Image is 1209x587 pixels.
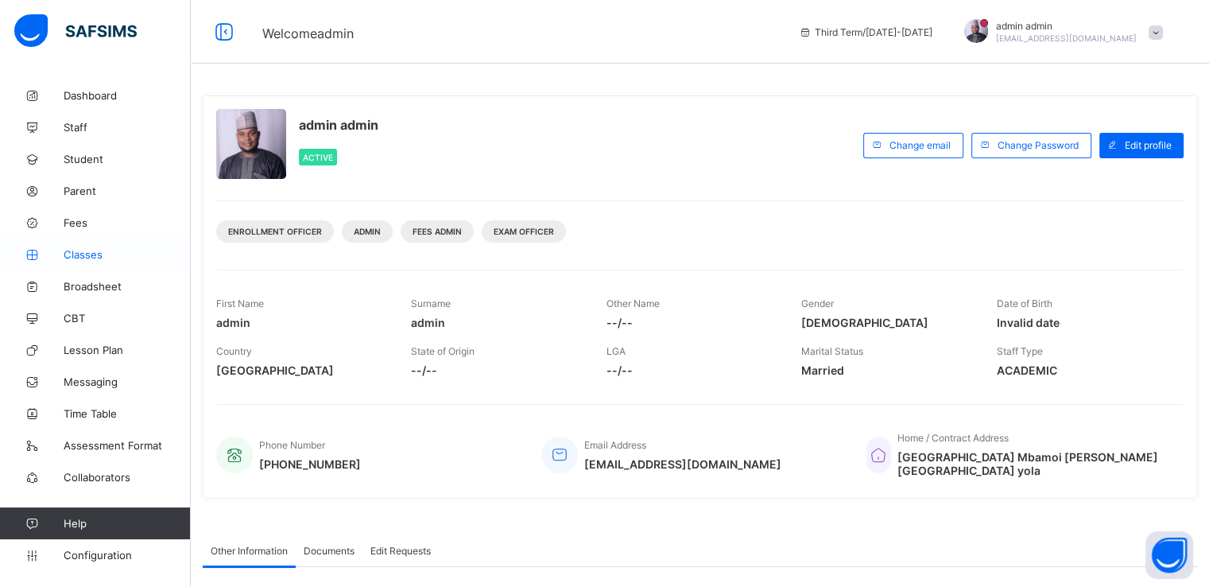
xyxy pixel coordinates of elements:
span: admin [216,316,387,329]
span: Date of Birth [997,297,1052,309]
span: Documents [304,545,355,557]
span: Parent [64,185,191,197]
span: Admin [354,227,381,236]
span: Marital Status [801,345,863,357]
span: Help [64,517,190,530]
span: [GEOGRAPHIC_DATA] Mbamoi [PERSON_NAME] [GEOGRAPHIC_DATA] yola [897,450,1168,477]
span: admin admin [996,20,1137,32]
span: Staff Type [997,345,1043,357]
span: ACADEMIC [997,363,1168,377]
span: admin admin [299,117,378,133]
span: Phone Number [259,439,325,451]
div: adminadmin [948,19,1171,45]
span: Invalid date [997,316,1168,329]
span: Change Password [998,139,1079,151]
span: Configuration [64,549,190,562]
span: Edit Requests [370,545,431,557]
span: --/-- [606,363,777,377]
button: Open asap [1145,531,1193,579]
span: Surname [411,297,451,309]
span: [GEOGRAPHIC_DATA] [216,363,387,377]
span: LGA [606,345,626,357]
img: safsims [14,14,137,48]
span: Exam Officer [494,227,554,236]
span: Time Table [64,407,191,420]
span: Collaborators [64,471,191,484]
span: Broadsheet [64,280,191,293]
span: Other Name [606,297,660,309]
span: Classes [64,248,191,261]
span: CBT [64,312,191,325]
span: [DEMOGRAPHIC_DATA] [801,316,972,329]
span: [PHONE_NUMBER] [259,457,361,471]
span: [EMAIL_ADDRESS][DOMAIN_NAME] [584,457,781,471]
span: Messaging [64,375,191,388]
span: Other Information [211,545,288,557]
span: Staff [64,121,191,134]
span: Email Address [584,439,646,451]
span: Country [216,345,252,357]
span: --/-- [411,363,582,377]
span: admin [411,316,582,329]
span: Lesson Plan [64,344,191,356]
span: State of Origin [411,345,475,357]
span: Student [64,153,191,165]
span: Dashboard [64,89,191,102]
span: Married [801,363,972,377]
span: Fees [64,216,191,229]
span: Edit profile [1125,139,1172,151]
span: [EMAIL_ADDRESS][DOMAIN_NAME] [996,33,1137,43]
span: First Name [216,297,264,309]
span: Fees Admin [413,227,462,236]
span: --/-- [606,316,777,329]
span: Welcome admin [262,25,354,41]
span: Gender [801,297,834,309]
span: Home / Contract Address [897,432,1009,444]
span: Assessment Format [64,439,191,452]
span: Enrollment Officer [228,227,322,236]
span: Active [303,153,333,162]
span: Change email [889,139,951,151]
span: session/term information [799,26,932,38]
